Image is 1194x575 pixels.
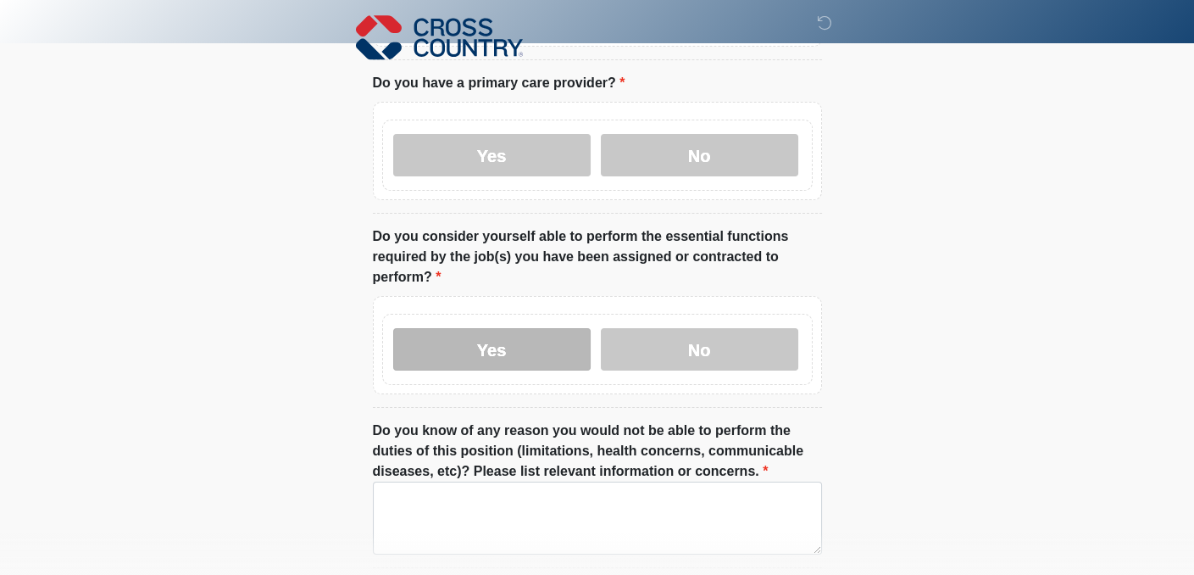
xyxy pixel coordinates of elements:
[373,421,822,482] label: Do you know of any reason you would not be able to perform the duties of this position (limitatio...
[601,328,798,371] label: No
[373,226,822,287] label: Do you consider yourself able to perform the essential functions required by the job(s) you have ...
[373,73,625,93] label: Do you have a primary care provider?
[393,134,591,176] label: Yes
[601,134,798,176] label: No
[356,13,524,62] img: Cross Country Logo
[393,328,591,371] label: Yes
